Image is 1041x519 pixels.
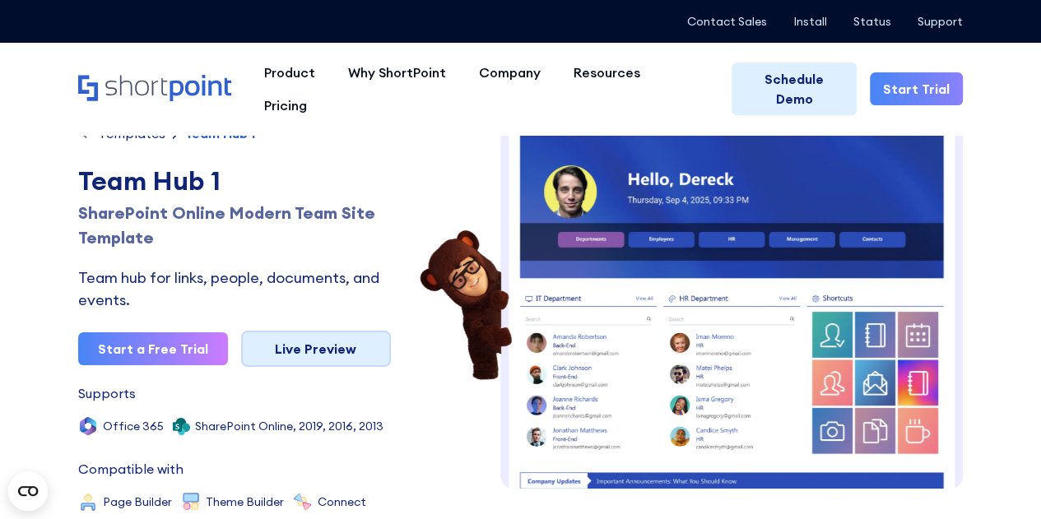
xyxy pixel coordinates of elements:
[959,440,1041,519] iframe: Chat Widget
[78,387,136,400] div: Supports
[332,56,462,89] a: Why ShortPoint
[264,95,307,115] div: Pricing
[918,15,963,28] a: Support
[732,63,857,115] a: Schedule Demo
[348,63,446,82] div: Why ShortPoint
[318,496,366,507] div: Connect
[462,56,557,89] a: Company
[185,127,255,140] div: Team Hub 1
[103,496,172,507] div: Page Builder
[557,56,657,89] a: Resources
[78,462,184,475] div: Compatible with
[78,75,231,103] a: Home
[241,331,391,367] a: Live Preview
[687,15,767,28] a: Contact Sales
[248,56,332,89] a: Product
[853,15,891,28] a: Status
[574,63,640,82] div: Resources
[8,471,48,511] button: Open CMP widget
[479,63,541,82] div: Company
[248,89,323,122] a: Pricing
[78,201,391,250] h1: SharePoint Online Modern Team Site Template
[78,161,391,201] div: Team Hub 1
[793,15,827,28] a: Install
[103,420,164,432] div: Office 365
[195,420,383,432] div: SharePoint Online, 2019, 2016, 2013
[78,332,228,365] a: Start a Free Trial
[78,266,391,311] div: Team hub for links, people, documents, and events.
[870,72,963,105] a: Start Trial
[264,63,315,82] div: Product
[98,127,165,140] div: Templates
[206,496,284,507] div: Theme Builder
